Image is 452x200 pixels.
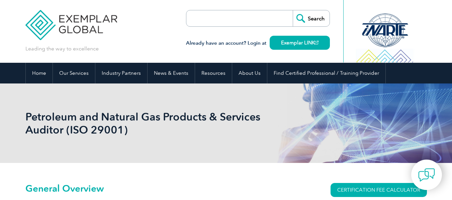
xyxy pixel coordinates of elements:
[418,167,435,183] img: contact-chat.png
[293,10,330,26] input: Search
[26,63,53,83] a: Home
[25,183,306,194] h2: General Overview
[95,63,147,83] a: Industry Partners
[270,36,330,50] a: Exemplar LINK
[267,63,385,83] a: Find Certified Professional / Training Provider
[25,45,99,52] p: Leading the way to excellence
[232,63,267,83] a: About Us
[331,183,427,197] a: CERTIFICATION FEE CALCULATOR
[148,63,195,83] a: News & Events
[53,63,95,83] a: Our Services
[315,41,319,44] img: open_square.png
[186,39,330,47] h3: Already have an account? Login at
[25,110,282,136] h1: Petroleum and Natural Gas Products & Services Auditor (ISO 29001)
[195,63,232,83] a: Resources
